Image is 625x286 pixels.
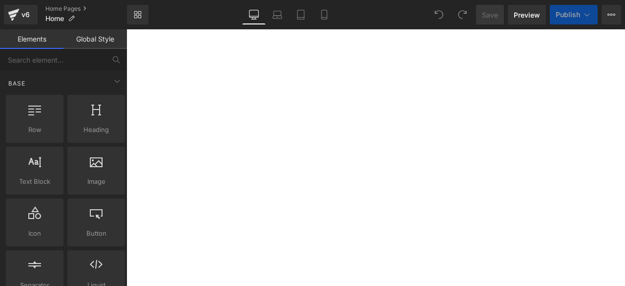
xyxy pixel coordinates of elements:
[429,5,449,24] button: Undo
[127,5,148,24] a: New Library
[45,15,64,22] span: Home
[63,29,127,49] a: Global Style
[242,5,266,24] a: Desktop
[602,5,621,24] button: More
[508,5,546,24] a: Preview
[20,8,32,21] div: v6
[70,125,122,135] span: Heading
[266,5,289,24] a: Laptop
[70,228,122,239] span: Button
[9,125,61,135] span: Row
[289,5,312,24] a: Tablet
[312,5,336,24] a: Mobile
[514,10,540,20] span: Preview
[556,11,580,19] span: Publish
[70,176,122,187] span: Image
[9,176,61,187] span: Text Block
[453,5,472,24] button: Redo
[9,228,61,239] span: Icon
[550,5,598,24] button: Publish
[4,5,38,24] a: v6
[482,10,498,20] span: Save
[7,79,26,88] span: Base
[45,5,127,13] a: Home Pages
